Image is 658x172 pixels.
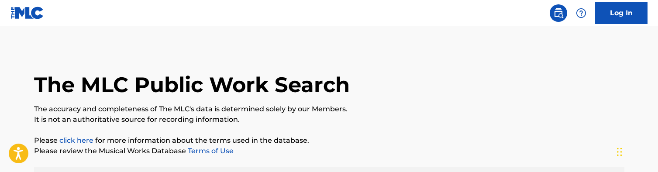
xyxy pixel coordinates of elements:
[595,2,648,24] a: Log In
[34,135,624,146] p: Please for more information about the terms used in the database.
[553,8,564,18] img: search
[550,4,567,22] a: Public Search
[10,7,44,19] img: MLC Logo
[59,136,93,144] a: click here
[572,4,590,22] div: Help
[576,8,586,18] img: help
[34,104,624,114] p: The accuracy and completeness of The MLC's data is determined solely by our Members.
[34,72,350,98] h1: The MLC Public Work Search
[34,114,624,125] p: It is not an authoritative source for recording information.
[186,147,234,155] a: Terms of Use
[617,139,622,165] div: Drag
[614,130,658,172] iframe: Chat Widget
[34,146,624,156] p: Please review the Musical Works Database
